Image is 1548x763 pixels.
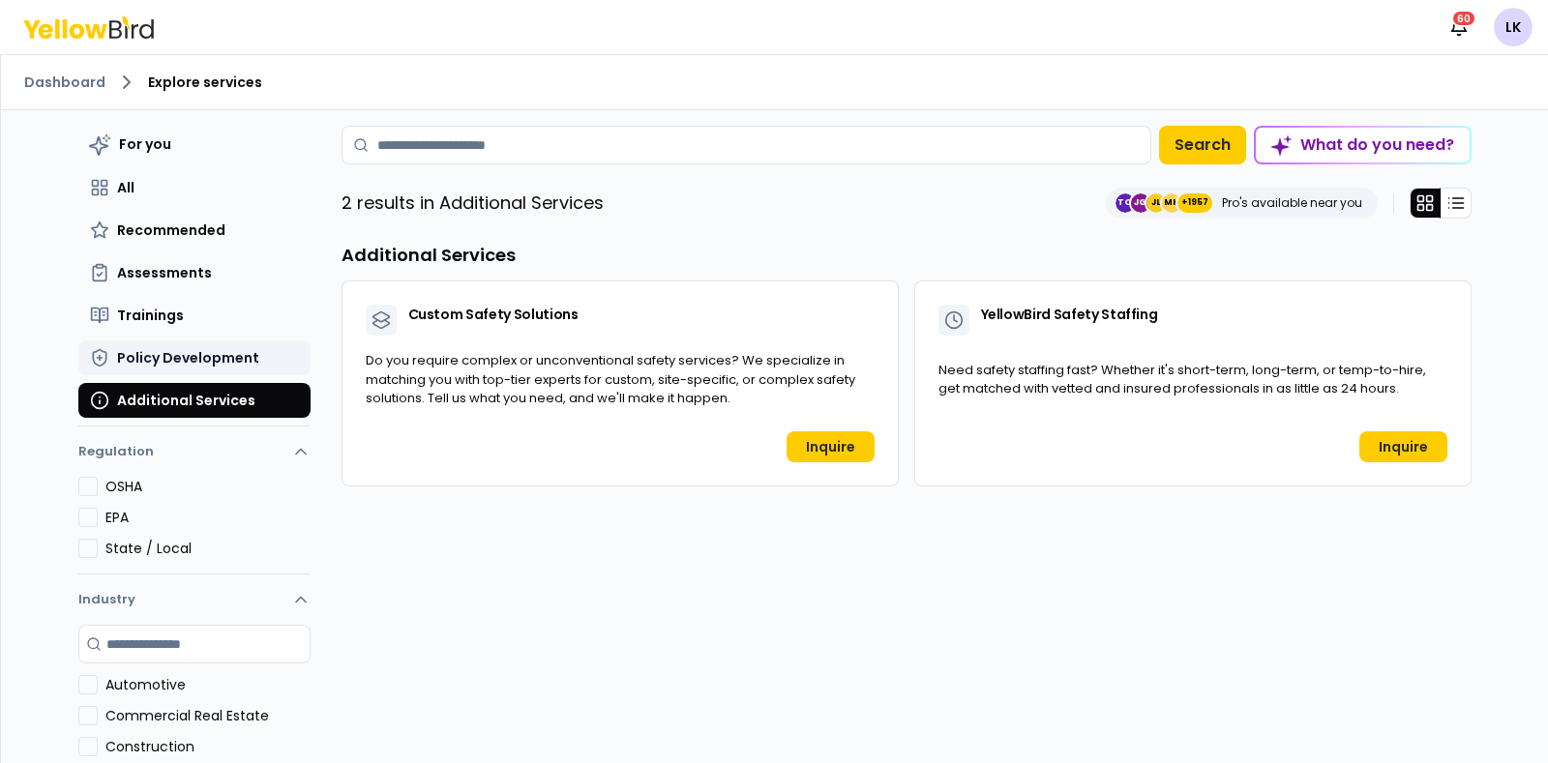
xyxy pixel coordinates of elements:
label: OSHA [105,477,311,496]
span: JL [1146,193,1166,213]
button: What do you need? [1254,126,1472,164]
div: 60 [1451,10,1476,27]
button: Trainings [78,298,311,333]
span: +1957 [1181,193,1208,213]
button: 60 [1440,8,1478,46]
button: All [78,170,311,205]
button: Assessments [78,255,311,290]
span: YellowBird Safety Staffing [981,305,1158,324]
a: Dashboard [24,73,105,92]
button: Additional Services [78,383,311,418]
a: Inquire [1359,431,1447,462]
span: All [117,178,134,197]
span: LK [1494,8,1533,46]
span: Need safety staffing fast? Whether it's short-term, long-term, or temp-to-hire, get matched with ... [938,361,1426,398]
span: Explore services [148,73,262,92]
span: Assessments [117,263,212,282]
nav: breadcrumb [24,71,1525,94]
p: 2 results in Additional Services [342,190,604,217]
label: Commercial Real Estate [105,706,311,725]
a: Inquire [787,431,875,462]
button: Search [1159,126,1246,164]
p: Pro's available near you [1222,195,1362,211]
span: Trainings [117,306,184,325]
button: For you [78,126,311,162]
span: Recommended [117,220,225,240]
span: Do you require complex or unconventional safety services? We specialize in matching you with top-... [366,351,855,407]
button: Policy Development [78,340,311,375]
label: Construction [105,737,311,756]
label: Automotive [105,675,311,694]
span: TC [1116,193,1135,213]
span: JG [1131,193,1150,213]
div: What do you need? [1256,128,1470,162]
div: Regulation [78,477,311,573]
h3: Additional Services [342,242,1472,269]
button: Regulation [78,434,311,477]
label: EPA [105,508,311,527]
span: For you [119,134,171,154]
button: Recommended [78,213,311,248]
button: Industry [78,574,311,625]
span: Custom Safety Solutions [408,305,579,324]
label: State / Local [105,539,311,558]
span: Additional Services [117,391,255,410]
span: MH [1162,193,1181,213]
span: Policy Development [117,348,259,367]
